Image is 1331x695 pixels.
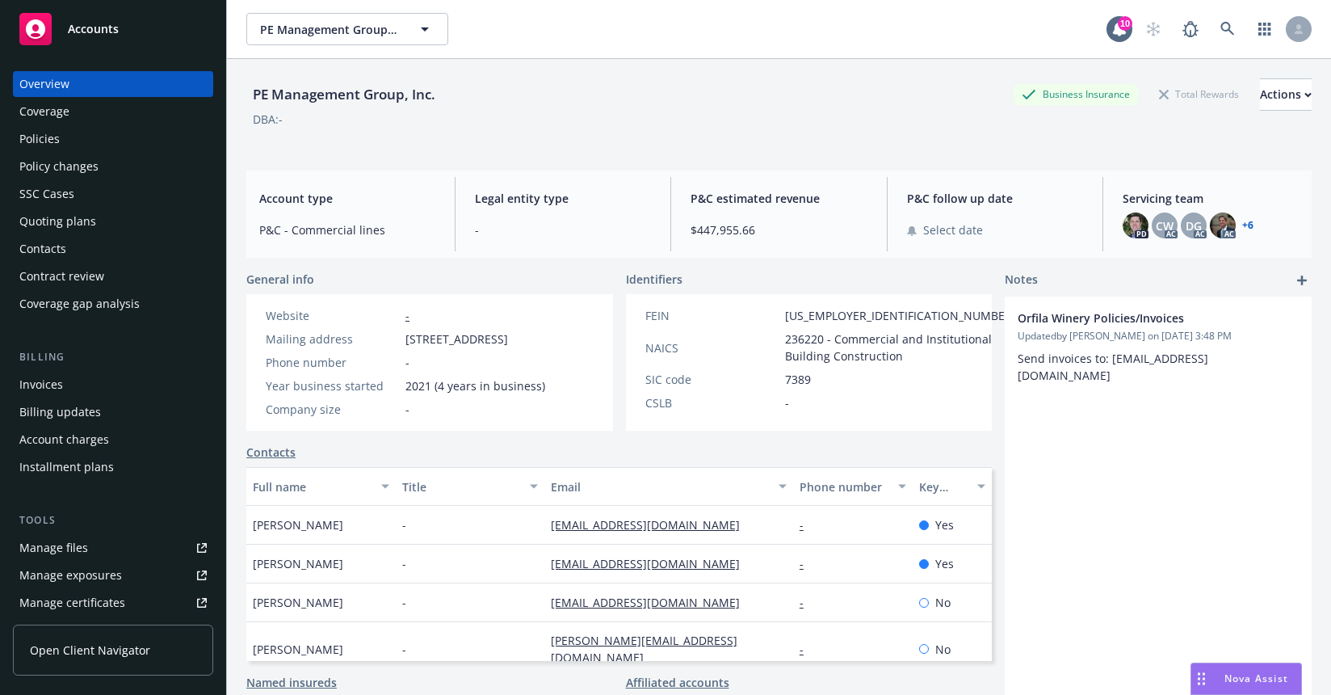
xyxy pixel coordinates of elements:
[253,641,343,658] span: [PERSON_NAME]
[19,154,99,179] div: Policy changes
[19,263,104,289] div: Contract review
[405,377,545,394] span: 2021 (4 years in business)
[1190,663,1302,695] button: Nova Assist
[1242,221,1253,230] a: +6
[19,562,122,588] div: Manage exposures
[13,590,213,616] a: Manage certificates
[13,349,213,365] div: Billing
[402,478,521,495] div: Title
[800,595,817,610] a: -
[1018,351,1208,383] span: Send invoices to: [EMAIL_ADDRESS][DOMAIN_NAME]
[246,467,396,506] button: Full name
[551,478,769,495] div: Email
[645,394,779,411] div: CSLB
[691,190,867,207] span: P&C estimated revenue
[253,478,372,495] div: Full name
[266,401,399,418] div: Company size
[405,308,409,323] a: -
[13,71,213,97] a: Overview
[1156,217,1174,234] span: CW
[13,535,213,561] a: Manage files
[266,377,399,394] div: Year business started
[246,84,442,105] div: PE Management Group, Inc.
[1224,672,1288,685] span: Nova Assist
[691,221,867,238] span: $447,955.66
[1186,217,1202,234] span: DG
[402,594,406,611] span: -
[800,517,817,533] a: -
[1137,13,1169,45] a: Start snowing
[1018,329,1299,343] span: Updated by [PERSON_NAME] on [DATE] 3:48 PM
[253,516,343,533] span: [PERSON_NAME]
[68,23,119,36] span: Accounts
[1005,297,1312,397] div: Orfila Winery Policies/InvoicesUpdatedby [PERSON_NAME] on [DATE] 3:48 PMSend invoices to: [EMAIL_...
[13,291,213,317] a: Coverage gap analysis
[645,339,779,356] div: NAICS
[1151,84,1247,104] div: Total Rewards
[19,535,88,561] div: Manage files
[30,642,150,659] span: Open Client Navigator
[19,236,66,262] div: Contacts
[13,126,213,152] a: Policies
[1014,84,1138,104] div: Business Insurance
[259,221,435,238] span: P&C - Commercial lines
[266,307,399,324] div: Website
[13,236,213,262] a: Contacts
[396,467,545,506] button: Title
[13,181,213,207] a: SSC Cases
[19,71,69,97] div: Overview
[259,190,435,207] span: Account type
[551,595,753,610] a: [EMAIL_ADDRESS][DOMAIN_NAME]
[19,590,125,616] div: Manage certificates
[1260,78,1312,111] button: Actions
[246,13,448,45] button: PE Management Group, Inc.
[800,642,817,657] a: -
[785,394,789,411] span: -
[19,181,74,207] div: SSC Cases
[13,208,213,234] a: Quoting plans
[19,99,69,124] div: Coverage
[1123,213,1148,238] img: photo
[1191,663,1211,694] div: Drag to move
[551,517,753,533] a: [EMAIL_ADDRESS][DOMAIN_NAME]
[793,467,913,506] button: Phone number
[402,555,406,572] span: -
[626,271,682,288] span: Identifiers
[13,372,213,398] a: Invoices
[13,427,213,453] a: Account charges
[13,399,213,425] a: Billing updates
[13,562,213,588] span: Manage exposures
[923,221,983,238] span: Select date
[19,399,101,425] div: Billing updates
[935,641,951,658] span: No
[13,263,213,289] a: Contract review
[785,331,1016,364] span: 236220 - Commercial and Institutional Building Construction
[907,190,1083,207] span: P&C follow up date
[253,111,283,128] div: DBA: -
[19,208,96,234] div: Quoting plans
[626,674,729,691] a: Affiliated accounts
[1018,310,1257,326] span: Orfila Winery Policies/Invoices
[475,190,651,207] span: Legal entity type
[253,594,343,611] span: [PERSON_NAME]
[19,126,60,152] div: Policies
[13,454,213,480] a: Installment plans
[1118,16,1132,31] div: 10
[1292,271,1312,290] a: add
[913,467,992,506] button: Key contact
[13,99,213,124] a: Coverage
[260,21,400,38] span: PE Management Group, Inc.
[935,516,954,533] span: Yes
[1005,271,1038,290] span: Notes
[645,371,779,388] div: SIC code
[13,154,213,179] a: Policy changes
[935,555,954,572] span: Yes
[13,512,213,529] div: Tools
[1174,13,1207,45] a: Report a Bug
[19,427,109,453] div: Account charges
[1210,213,1236,238] img: photo
[551,633,737,665] a: [PERSON_NAME][EMAIL_ADDRESS][DOMAIN_NAME]
[402,516,406,533] span: -
[253,555,343,572] span: [PERSON_NAME]
[19,291,140,317] div: Coverage gap analysis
